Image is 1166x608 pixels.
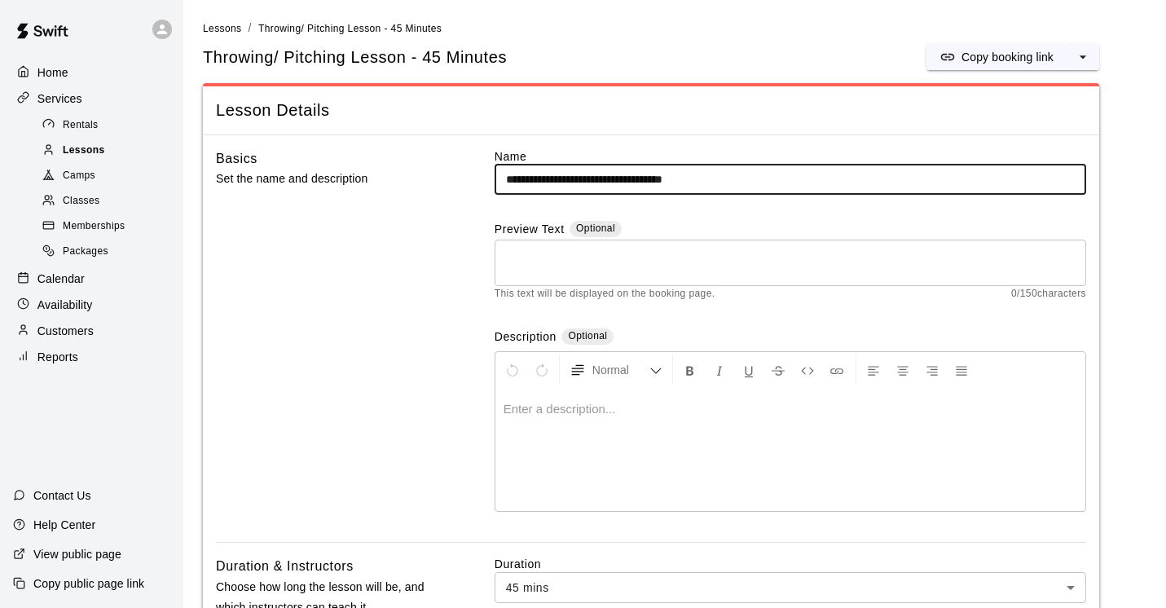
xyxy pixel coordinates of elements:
[203,46,507,68] h5: Throwing/ Pitching Lesson - 45 Minutes
[576,222,615,234] span: Optional
[63,244,108,260] span: Packages
[216,99,1086,121] span: Lesson Details
[37,297,93,313] p: Availability
[39,214,183,240] a: Memberships
[794,355,821,385] button: Insert Code
[39,240,183,265] a: Packages
[63,168,95,184] span: Camps
[860,355,887,385] button: Left Align
[37,90,82,107] p: Services
[926,44,1067,70] button: Copy booking link
[764,355,792,385] button: Format Strikethrough
[39,165,177,187] div: Camps
[495,556,1086,572] label: Duration
[39,114,177,137] div: Rentals
[948,355,975,385] button: Justify Align
[216,556,354,577] h6: Duration & Instructors
[568,330,607,341] span: Optional
[495,148,1086,165] label: Name
[37,323,94,339] p: Customers
[926,44,1099,70] div: split button
[823,355,851,385] button: Insert Link
[39,240,177,263] div: Packages
[495,328,557,347] label: Description
[63,193,99,209] span: Classes
[39,138,183,163] a: Lessons
[203,20,1146,37] nav: breadcrumb
[37,271,85,287] p: Calendar
[528,355,556,385] button: Redo
[203,23,242,34] span: Lessons
[203,21,242,34] a: Lessons
[33,575,144,592] p: Copy public page link
[495,572,1086,602] div: 45 mins
[39,139,177,162] div: Lessons
[918,355,946,385] button: Right Align
[1067,44,1099,70] button: select merge strategy
[592,362,649,378] span: Normal
[676,355,704,385] button: Format Bold
[13,293,170,317] a: Availability
[961,49,1054,65] p: Copy booking link
[1011,286,1086,302] span: 0 / 150 characters
[13,86,170,111] a: Services
[39,112,183,138] a: Rentals
[39,189,183,214] a: Classes
[39,215,177,238] div: Memberships
[37,349,78,365] p: Reports
[13,267,170,291] a: Calendar
[63,218,125,235] span: Memberships
[563,355,669,385] button: Formatting Options
[39,164,183,189] a: Camps
[216,148,257,170] h6: Basics
[258,23,442,34] span: Throwing/ Pitching Lesson - 45 Minutes
[63,143,105,159] span: Lessons
[889,355,917,385] button: Center Align
[13,60,170,85] a: Home
[33,517,95,533] p: Help Center
[33,546,121,562] p: View public page
[33,487,91,504] p: Contact Us
[216,169,442,189] p: Set the name and description
[63,117,99,134] span: Rentals
[706,355,733,385] button: Format Italics
[735,355,763,385] button: Format Underline
[249,20,252,37] li: /
[39,190,177,213] div: Classes
[495,221,565,240] label: Preview Text
[499,355,526,385] button: Undo
[13,345,170,369] a: Reports
[495,286,715,302] span: This text will be displayed on the booking page.
[13,319,170,343] a: Customers
[37,64,68,81] p: Home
